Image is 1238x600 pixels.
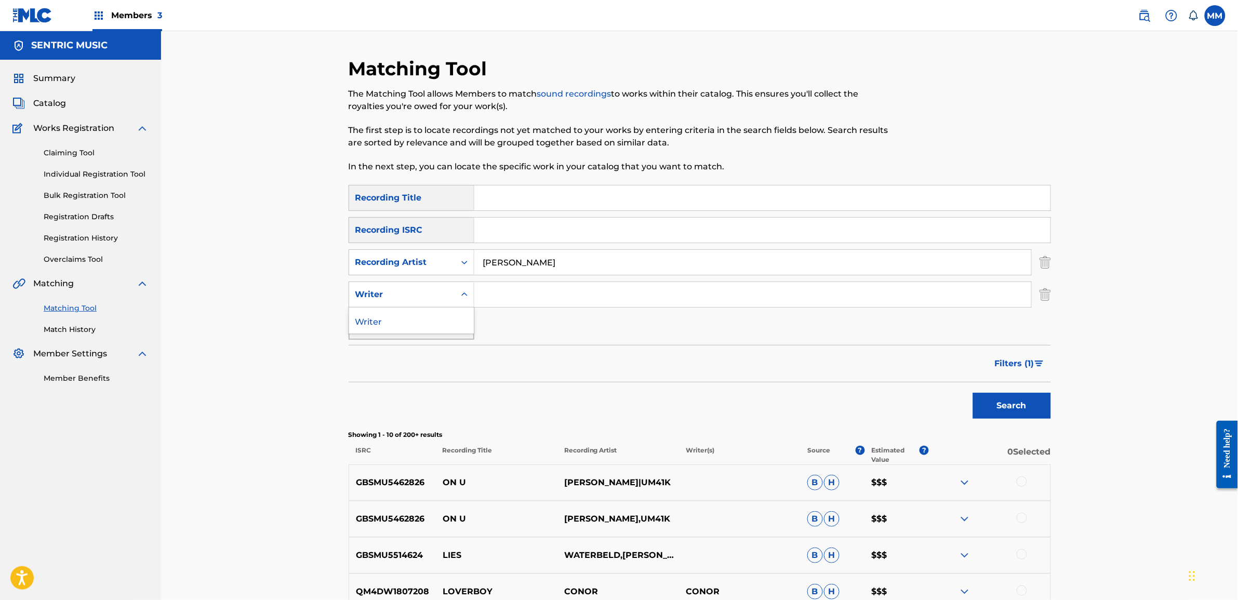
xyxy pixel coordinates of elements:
[959,476,971,489] img: expand
[92,9,105,22] img: Top Rightsholders
[1040,249,1051,275] img: Delete Criterion
[557,585,679,598] p: CONOR
[824,511,840,527] span: H
[355,288,449,301] div: Writer
[349,124,889,149] p: The first step is to locate recordings not yet matched to your works by entering criteria in the ...
[44,373,149,384] a: Member Benefits
[864,549,929,562] p: $$$
[959,585,971,598] img: expand
[807,511,823,527] span: B
[557,476,679,489] p: [PERSON_NAME]|UM41K
[679,585,801,598] p: CONOR
[44,169,149,180] a: Individual Registration Tool
[33,348,107,360] span: Member Settings
[1035,361,1044,367] img: filter
[349,185,1051,424] form: Search Form
[12,97,66,110] a: CatalogCatalog
[12,72,25,85] img: Summary
[807,584,823,599] span: B
[12,277,25,290] img: Matching
[824,475,840,490] span: H
[349,446,436,464] p: ISRC
[557,446,679,464] p: Recording Artist
[807,548,823,563] span: B
[679,446,801,464] p: Writer(s)
[12,97,25,110] img: Catalog
[33,97,66,110] span: Catalog
[33,277,74,290] span: Matching
[44,190,149,201] a: Bulk Registration Tool
[349,161,889,173] p: In the next step, you can locate the specific work in your catalog that you want to match.
[824,584,840,599] span: H
[1186,550,1238,600] iframe: Chat Widget
[1209,413,1238,497] iframe: Resource Center
[1189,561,1195,592] div: Drag
[349,57,492,81] h2: Matching Tool
[1161,5,1182,26] div: Help
[44,324,149,335] a: Match History
[436,476,557,489] p: ON U
[33,122,114,135] span: Works Registration
[1188,10,1199,21] div: Notifications
[864,513,929,525] p: $$$
[807,446,830,464] p: Source
[1205,5,1226,26] div: User Menu
[31,39,108,51] h5: SENTRIC MUSIC
[44,148,149,158] a: Claiming Tool
[995,357,1034,370] span: Filters ( 1 )
[864,585,929,598] p: $$$
[824,548,840,563] span: H
[989,351,1051,377] button: Filters (1)
[44,211,149,222] a: Registration Drafts
[435,446,557,464] p: Recording Title
[557,549,679,562] p: WATERBELD,[PERSON_NAME]
[349,476,436,489] p: GBSMU5462826
[349,308,474,334] div: Writer
[349,585,436,598] p: QM4DW1807208
[157,10,162,20] span: 3
[12,72,75,85] a: SummarySummary
[136,122,149,135] img: expand
[349,513,436,525] p: GBSMU5462826
[355,256,449,269] div: Recording Artist
[12,348,25,360] img: Member Settings
[136,277,149,290] img: expand
[856,446,865,455] span: ?
[929,446,1050,464] p: 0 Selected
[12,39,25,52] img: Accounts
[44,254,149,265] a: Overclaims Tool
[557,513,679,525] p: [PERSON_NAME],UM41K
[920,446,929,455] span: ?
[12,122,26,135] img: Works Registration
[1134,5,1155,26] a: Public Search
[12,8,52,23] img: MLC Logo
[349,430,1051,439] p: Showing 1 - 10 of 200+ results
[959,549,971,562] img: expand
[1138,9,1151,22] img: search
[349,88,889,113] p: The Matching Tool allows Members to match to works within their catalog. This ensures you'll coll...
[864,476,929,489] p: $$$
[1165,9,1178,22] img: help
[436,513,557,525] p: ON U
[349,549,436,562] p: GBSMU5514624
[136,348,149,360] img: expand
[33,72,75,85] span: Summary
[807,475,823,490] span: B
[959,513,971,525] img: expand
[436,549,557,562] p: LIES
[973,393,1051,419] button: Search
[44,303,149,314] a: Matching Tool
[872,446,920,464] p: Estimated Value
[44,233,149,244] a: Registration History
[1040,282,1051,308] img: Delete Criterion
[436,585,557,598] p: LOVERBOY
[111,9,162,21] span: Members
[537,89,611,99] a: sound recordings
